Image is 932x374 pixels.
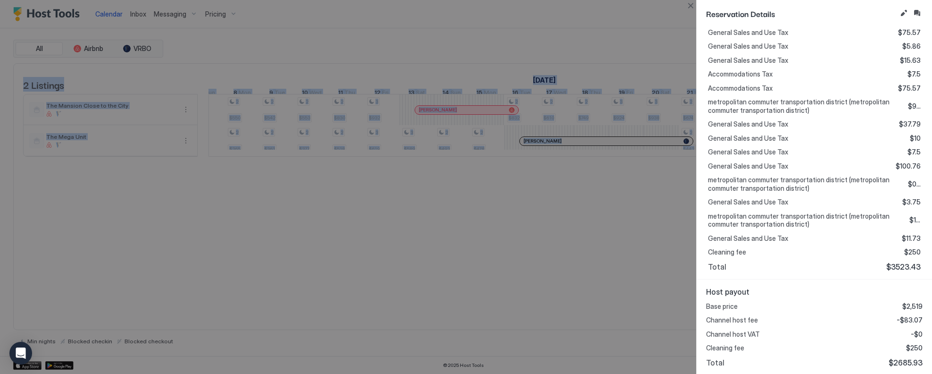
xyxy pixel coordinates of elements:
[908,102,921,110] span: $9.45
[706,287,923,297] span: Host payout
[708,198,788,206] span: General Sales and Use Tax
[708,148,788,156] span: General Sales and Use Tax
[910,134,921,143] span: $10
[902,234,921,243] span: $11.73
[902,42,921,51] span: $5.86
[907,148,921,156] span: $7.5
[900,56,921,65] span: $15.63
[911,330,923,339] span: -$0
[899,120,921,128] span: $37.79
[706,302,738,311] span: Base price
[706,316,758,324] span: Channel host fee
[909,216,921,224] span: $1.46
[706,8,896,19] span: Reservation Details
[708,248,746,256] span: Cleaning fee
[708,28,788,37] span: General Sales and Use Tax
[706,330,760,339] span: Channel host VAT
[708,120,788,128] span: General Sales and Use Tax
[708,84,773,93] span: Accommodations Tax
[708,70,773,78] span: Accommodations Tax
[708,212,902,229] span: metropolitan commuter transportation district (metropolitan commuter transportation district)
[708,98,900,114] span: metropolitan commuter transportation district (metropolitan commuter transportation district)
[9,342,32,365] div: Open Intercom Messenger
[708,176,900,192] span: metropolitan commuter transportation district (metropolitan commuter transportation district)
[896,162,921,170] span: $100.76
[708,162,788,170] span: General Sales and Use Tax
[708,56,788,65] span: General Sales and Use Tax
[906,344,923,352] span: $250
[902,198,921,206] span: $3.75
[902,302,923,311] span: $2,519
[889,358,923,367] span: $2685.93
[911,8,923,19] button: Inbox
[706,358,724,367] span: Total
[708,262,726,272] span: Total
[897,316,923,324] span: -$83.07
[886,262,921,272] span: $3523.43
[898,84,921,93] span: $75.57
[908,180,921,188] span: $0.94
[708,42,788,51] span: General Sales and Use Tax
[706,344,744,352] span: Cleaning fee
[907,70,921,78] span: $7.5
[898,8,909,19] button: Edit reservation
[708,134,788,143] span: General Sales and Use Tax
[898,28,921,37] span: $75.57
[708,234,788,243] span: General Sales and Use Tax
[904,248,921,256] span: $250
